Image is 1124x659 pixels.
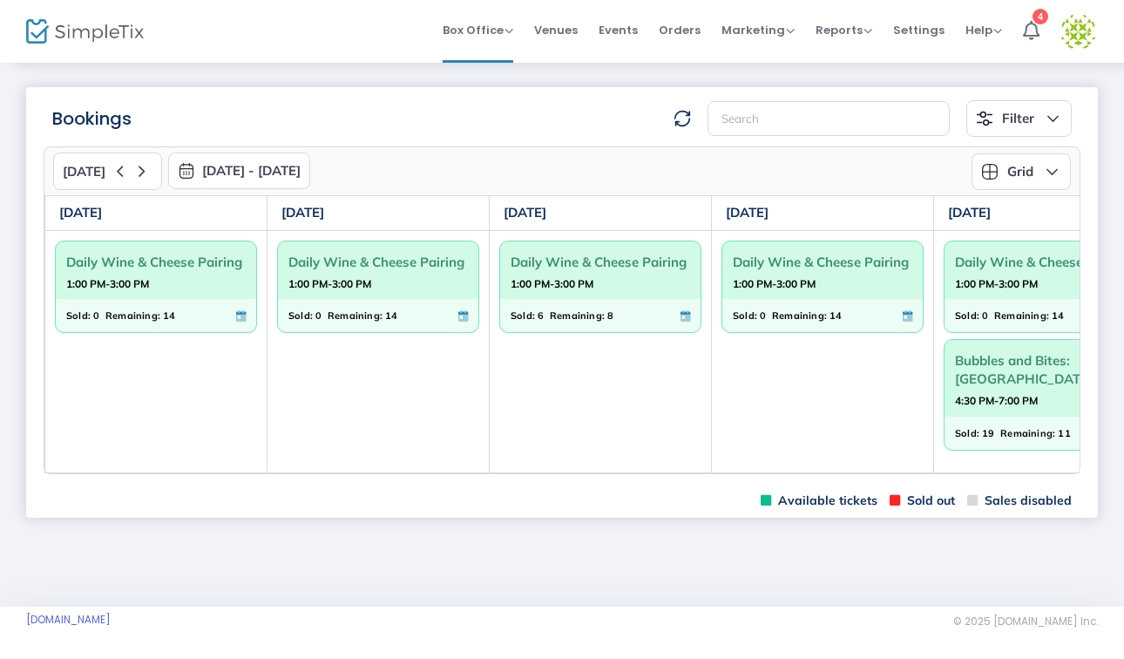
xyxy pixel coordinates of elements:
span: Sold: [511,306,535,325]
strong: 1:00 PM-3:00 PM [511,273,593,295]
span: Daily Wine & Cheese Pairing [733,248,912,275]
span: Remaining: [105,306,160,325]
m-panel-title: Bookings [52,105,132,132]
span: Box Office [443,22,513,38]
span: Help [965,22,1002,38]
span: 14 [163,306,175,325]
div: 4 [1033,9,1048,24]
span: Venues [534,8,578,52]
span: Sold: [288,306,313,325]
th: [DATE] [267,196,490,231]
button: Filter [966,100,1072,137]
span: Sold: [66,306,91,325]
th: [DATE] [490,196,712,231]
strong: 4:30 PM-7:00 PM [955,390,1038,411]
th: [DATE] [712,196,934,231]
strong: 1:00 PM-3:00 PM [66,273,149,295]
span: Reports [816,22,872,38]
span: Remaining: [550,306,605,325]
span: Marketing [721,22,795,38]
span: Remaining: [772,306,827,325]
span: 0 [760,306,766,325]
img: grid [981,163,999,180]
span: Settings [893,8,945,52]
span: Daily Wine & Cheese Pairing [288,248,468,275]
span: 14 [829,306,842,325]
span: Available tickets [761,493,877,509]
span: Sold out [890,493,955,509]
span: Remaining: [994,306,1049,325]
strong: 1:00 PM-3:00 PM [733,273,816,295]
span: Events [599,8,638,52]
img: refresh-data [674,110,691,127]
strong: 1:00 PM-3:00 PM [288,273,371,295]
span: 8 [607,306,613,325]
span: 19 [982,424,994,443]
span: 14 [1052,306,1064,325]
span: 11 [1058,424,1070,443]
span: Sold: [733,306,757,325]
th: [DATE] [45,196,267,231]
input: Search [708,101,950,137]
button: [DATE] - [DATE] [168,153,310,189]
span: Sales disabled [967,493,1072,509]
span: Sold: [955,306,979,325]
span: 14 [385,306,397,325]
span: [DATE] [63,164,105,180]
span: Daily Wine & Cheese Pairing [511,248,690,275]
button: [DATE] [53,153,162,190]
span: 6 [538,306,544,325]
img: monthly [178,162,195,180]
span: Orders [659,8,701,52]
span: Sold: [955,424,979,443]
strong: 1:00 PM-3:00 PM [955,273,1038,295]
img: filter [976,110,993,127]
button: Grid [972,153,1071,190]
span: Daily Wine & Cheese Pairing [66,248,246,275]
span: Remaining: [1000,424,1055,443]
a: [DOMAIN_NAME] [26,613,111,627]
span: 0 [93,306,99,325]
span: 0 [315,306,322,325]
span: Remaining: [328,306,383,325]
span: © 2025 [DOMAIN_NAME] Inc. [953,615,1098,628]
span: 0 [982,306,988,325]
